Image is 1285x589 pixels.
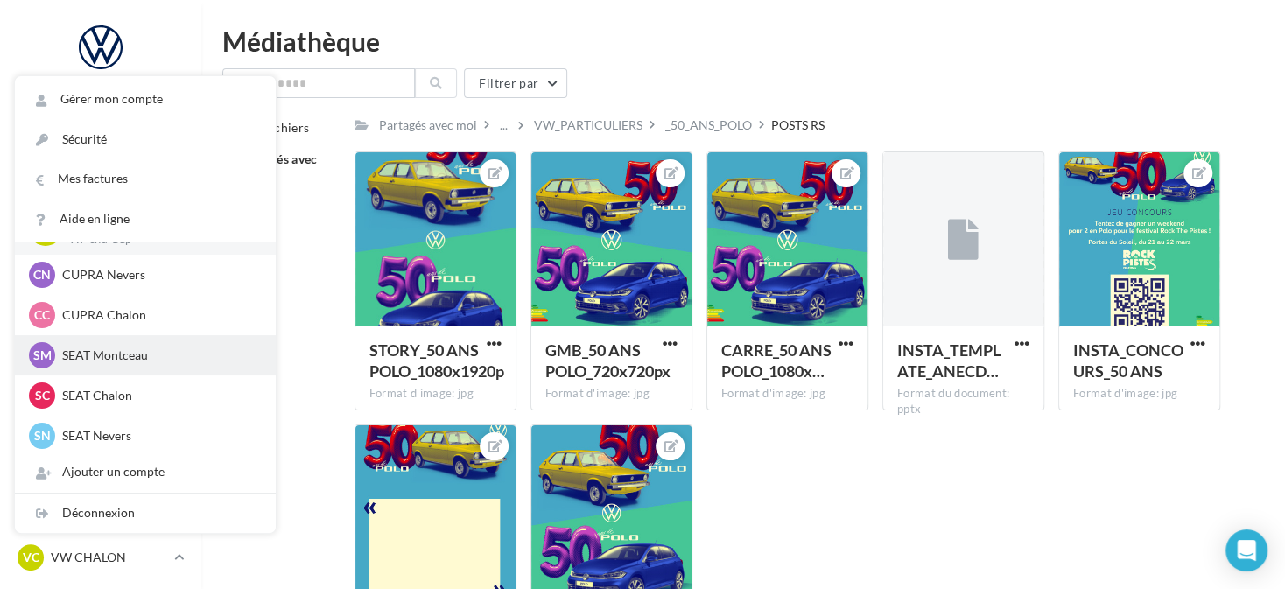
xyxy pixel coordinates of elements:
[62,427,255,445] p: SEAT Nevers
[721,340,832,381] span: CARRE_50 ANS POLO_1080x1080px
[33,347,52,364] span: SM
[51,549,167,566] p: VW CHALON
[15,120,276,159] a: Sécurité
[239,151,318,184] span: Partagés avec moi
[369,340,504,381] span: STORY_50 ANS POLO_1080x1920p
[379,116,477,134] div: Partagés avec moi
[33,266,51,284] span: CN
[35,387,50,404] span: SC
[11,174,191,212] a: Boîte de réception25
[11,437,191,488] a: ASSETS PERSONNALISABLES
[369,386,502,402] div: Format d'image: jpg
[11,131,191,168] a: Opérations
[15,159,276,199] a: Mes factures
[545,386,678,402] div: Format d'image: jpg
[11,263,191,300] a: Campagnes
[23,549,39,566] span: VC
[665,116,752,134] div: _50_ANS_POLO
[464,68,567,98] button: Filtrer par
[62,266,255,284] p: CUPRA Nevers
[62,347,255,364] p: SEAT Montceau
[1073,386,1205,402] div: Format d'image: jpg
[15,494,276,533] div: Déconnexion
[15,200,276,239] a: Aide en ligne
[771,116,825,134] div: POSTS RS
[14,541,187,574] a: VC VW CHALON
[222,28,1264,54] div: Médiathèque
[11,220,191,256] a: Visibilité en ligne
[721,386,853,402] div: Format d'image: jpg
[534,116,642,134] div: VW_PARTICULIERS
[11,350,191,387] a: Médiathèque
[15,80,276,119] a: Gérer mon compte
[34,427,51,445] span: SN
[62,387,255,404] p: SEAT Chalon
[1073,340,1183,381] span: INSTA_CONCOURS_50 ANS
[11,394,191,431] a: Calendrier
[897,386,1029,417] div: Format du document: pptx
[34,306,50,324] span: CC
[897,340,1001,381] span: INSTA_TEMPLATE_ANECDOTE
[545,340,671,381] span: GMB_50 ANS POLO_720x720px
[11,306,191,343] a: Contacts
[1225,529,1267,571] div: Open Intercom Messenger
[62,306,255,324] p: CUPRA Chalon
[11,88,184,124] button: Notifications
[496,113,511,137] div: ...
[15,452,276,492] div: Ajouter un compte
